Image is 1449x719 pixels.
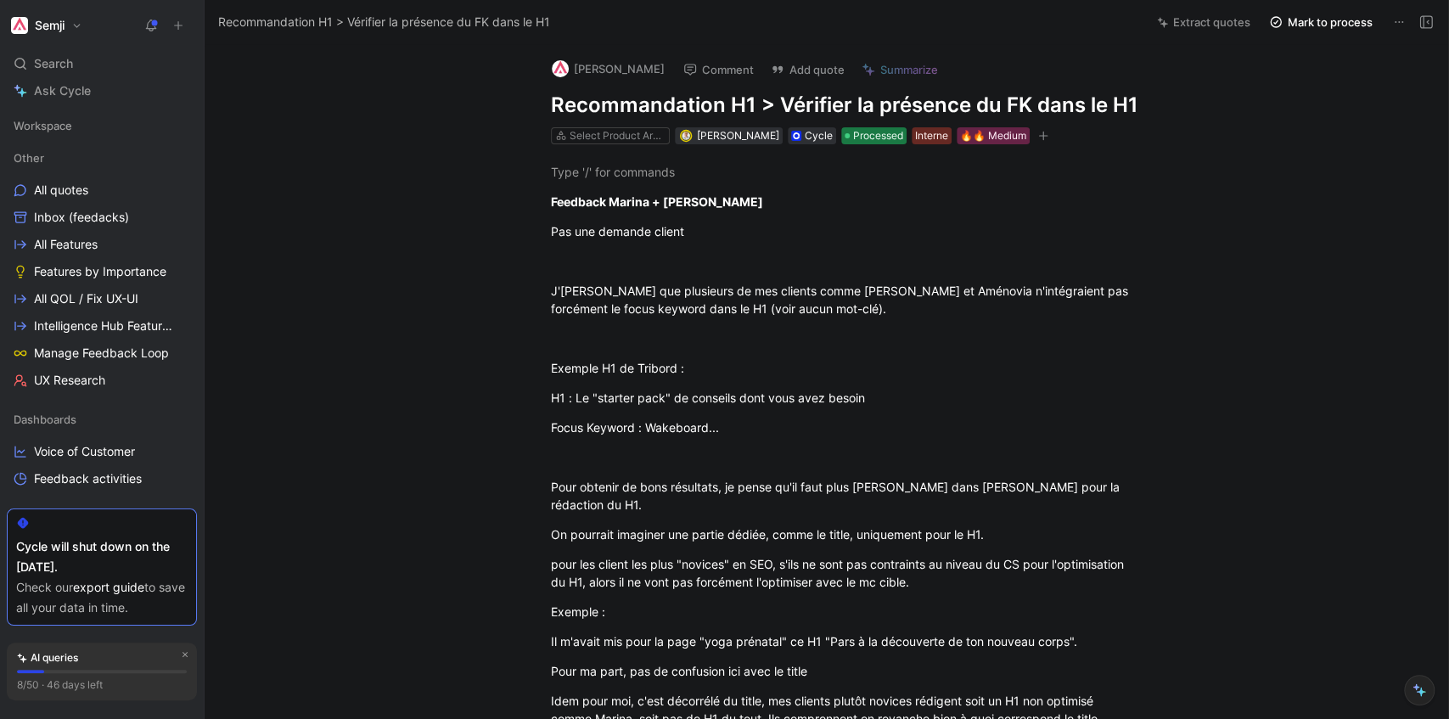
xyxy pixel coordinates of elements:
[7,407,197,492] div: DashboardsVoice of CustomerFeedback activities
[551,194,763,209] strong: Feedback Marina + [PERSON_NAME]
[853,127,903,144] span: Processed
[17,649,78,666] div: AI queries
[16,577,188,618] div: Check our to save all your data in time.
[854,58,946,81] button: Summarize
[34,209,129,226] span: Inbox (feedacks)
[551,222,1138,240] div: Pas une demande client
[34,443,135,460] span: Voice of Customer
[551,418,1138,436] div: Focus Keyword : Wakeboard...
[7,313,197,339] a: Intelligence Hub Features
[7,407,197,432] div: Dashboards
[551,359,1138,377] div: Exemple H1 de Tribord :
[681,132,690,141] img: avatar
[17,677,103,694] div: 8/50 · 46 days left
[551,525,1138,543] div: On pourrait imaginer une partie dédiée, comme le title, uniquement pour le H1.
[11,17,28,34] img: Semji
[7,113,197,138] div: Workspace
[841,127,907,144] div: Processed
[697,129,779,142] span: [PERSON_NAME]
[14,411,76,428] span: Dashboards
[552,60,569,77] img: logo
[34,372,105,389] span: UX Research
[7,78,197,104] a: Ask Cycle
[7,466,197,492] a: Feedback activities
[7,177,197,203] a: All quotes
[805,127,833,144] div: Cycle
[14,117,72,134] span: Workspace
[7,259,197,284] a: Features by Importance
[218,12,550,32] span: Recommandation H1 > Vérifier la présence du FK dans le H1
[551,92,1138,119] h1: Recommandation H1 > Vérifier la présence du FK dans le H1
[551,662,1138,680] div: Pour ma part, pas de confusion ici avec le title
[7,205,197,230] a: Inbox (feedacks)
[1149,10,1258,34] button: Extract quotes
[34,263,166,280] span: Features by Importance
[551,632,1138,650] div: Il m'avait mis pour la page "yoga prénatal" ce H1 "Pars à la découverte de ton nouveau corps".
[7,14,87,37] button: SemjiSemji
[34,182,88,199] span: All quotes
[34,290,138,307] span: All QOL / Fix UX-UI
[551,603,1138,621] div: Exemple :
[7,286,197,312] a: All QOL / Fix UX-UI
[14,149,44,166] span: Other
[34,53,73,74] span: Search
[7,232,197,257] a: All Features
[880,62,938,77] span: Summarize
[676,58,761,81] button: Comment
[35,18,65,33] h1: Semji
[763,58,852,81] button: Add quote
[551,555,1138,591] div: pour les client les plus "novices" en SEO, s'ils ne sont pas contraints au niveau du CS pour l'op...
[551,282,1138,317] div: J'[PERSON_NAME] que plusieurs de mes clients comme [PERSON_NAME] et Aménovia n'intégraient pas fo...
[16,536,188,577] div: Cycle will shut down on the [DATE].
[7,145,197,393] div: OtherAll quotesInbox (feedacks)All FeaturesFeatures by ImportanceAll QOL / Fix UX-UIIntelligence ...
[551,478,1138,514] div: Pour obtenir de bons résultats, je pense qu'il faut plus [PERSON_NAME] dans [PERSON_NAME] pour la...
[34,345,169,362] span: Manage Feedback Loop
[7,368,197,393] a: UX Research
[544,56,672,81] button: logo[PERSON_NAME]
[7,145,197,171] div: Other
[34,470,142,487] span: Feedback activities
[34,81,91,101] span: Ask Cycle
[7,439,197,464] a: Voice of Customer
[34,317,173,334] span: Intelligence Hub Features
[960,127,1026,144] div: 🔥🔥 Medium
[551,389,1138,407] div: H1 : Le "starter pack" de conseils dont vous avez besoin
[1261,10,1380,34] button: Mark to process
[570,127,665,144] div: Select Product Areas
[73,580,144,594] a: export guide
[34,236,98,253] span: All Features
[7,340,197,366] a: Manage Feedback Loop
[7,51,197,76] div: Search
[915,127,948,144] div: Interne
